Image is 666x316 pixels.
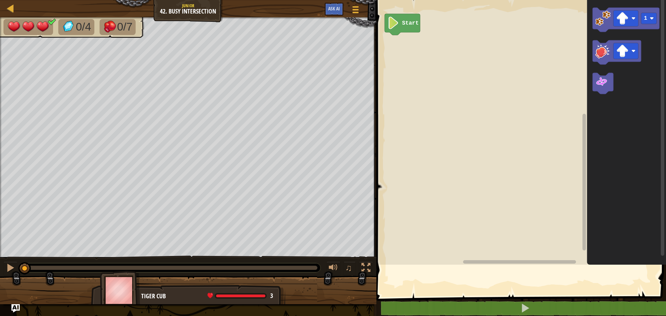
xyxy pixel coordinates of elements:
[270,291,273,300] span: 3
[100,19,136,35] li: Defeat the enemies.
[345,263,352,273] span: ♫
[58,19,94,35] li: Collect the gems.
[644,15,647,22] text: 1
[207,293,273,299] div: health: 3 / 3
[402,20,419,26] text: Start
[3,262,17,276] button: Ctrl + P: Pause
[328,5,340,12] span: Ask AI
[347,3,364,19] button: Show game menu
[117,20,132,33] span: 0/7
[141,292,278,301] div: Tiger Cub
[326,262,340,276] button: Adjust volume
[3,19,53,35] li: Your hero must survive.
[325,3,343,16] button: Ask AI
[11,304,20,313] button: Ask AI
[344,262,356,276] button: ♫
[359,262,373,276] button: Toggle fullscreen
[76,20,91,33] span: 0/4
[100,271,140,309] img: thang_avatar_frame.png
